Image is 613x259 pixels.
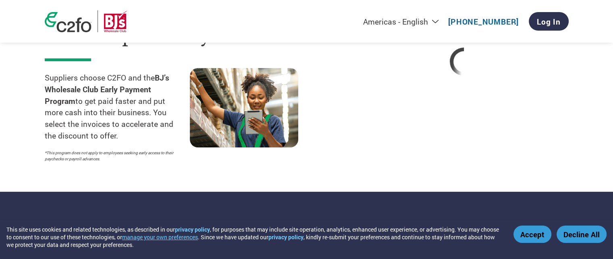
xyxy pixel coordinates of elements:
p: Suppliers choose C2FO and the to get paid faster and put more cash into their business. You selec... [45,72,190,142]
button: Accept [513,226,551,243]
a: privacy policy [268,233,303,241]
button: Decline All [557,226,607,243]
img: c2fo logo [45,12,91,32]
p: *This program does not apply to employees seeking early access to their paychecks or payroll adva... [45,150,182,162]
div: This site uses cookies and related technologies, as described in our , for purposes that may incl... [6,226,502,249]
a: [PHONE_NUMBER] [448,17,519,27]
button: manage your own preferences [122,233,198,241]
a: Log In [529,12,569,31]
img: supply chain worker [190,68,298,147]
img: BJ’s Wholesale Club [104,10,127,32]
a: privacy policy [175,226,210,233]
strong: BJ’s Wholesale Club Early Payment Program [45,73,169,106]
